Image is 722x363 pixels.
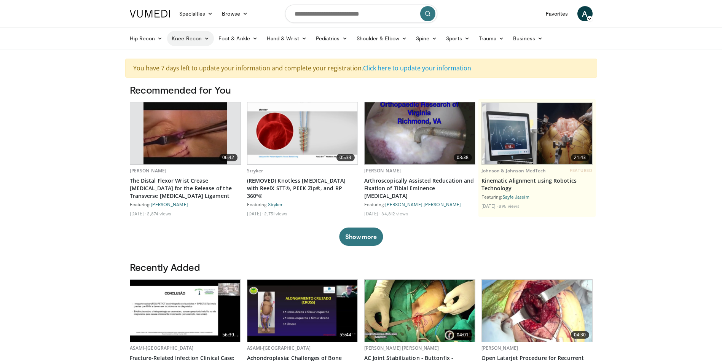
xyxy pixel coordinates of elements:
div: Featuring: , [364,201,475,207]
a: A [577,6,593,21]
a: Johnson & Johnson MedTech [481,167,546,174]
a: 21:43 [482,102,592,164]
a: 04:01 [365,280,475,342]
span: 04:30 [571,331,589,339]
a: Sports [441,31,474,46]
li: 2,751 views [264,210,287,217]
a: 06:42 [130,102,241,164]
li: 895 views [499,203,520,209]
a: Click here to update your information [363,64,471,72]
a: [PERSON_NAME] [481,345,518,351]
h3: Recently Added [130,261,593,273]
a: Shoulder & Elbow [352,31,411,46]
img: 321592_0000_1.png.620x360_q85_upscale.jpg [365,102,475,164]
a: Spine [411,31,441,46]
li: 2,874 views [147,210,171,217]
a: 05:33 [247,102,358,164]
a: [PERSON_NAME] [385,202,422,207]
a: Foot & Ankle [214,31,262,46]
a: Arthroscopically Assisted Reducation and Fixation of Tibial Eminence [MEDICAL_DATA] [364,177,475,200]
a: Specialties [175,6,218,21]
span: 04:01 [454,331,472,339]
span: 55:44 [336,331,355,339]
a: Stryker . [268,202,285,207]
img: 4f2bc282-22c3-41e7-a3f0-d3b33e5d5e41.620x360_q85_upscale.jpg [247,280,358,342]
a: ASAMI-[GEOGRAPHIC_DATA] [130,345,194,351]
a: [PERSON_NAME] [424,202,461,207]
a: Favorites [541,6,573,21]
a: The Distal Flexor Wrist Crease [MEDICAL_DATA] for the Release of the Transverse [MEDICAL_DATA] Li... [130,177,241,200]
div: Featuring: [481,194,593,200]
a: Kinematic Alignment using Robotics Technology [481,177,593,192]
li: [DATE] [247,210,263,217]
a: [PERSON_NAME] [PERSON_NAME] [364,345,439,351]
img: 320867_0000_1.png.620x360_q85_upscale.jpg [247,102,358,164]
a: Sayfe Jassim [502,194,529,199]
span: 56:39 [219,331,237,339]
span: 06:42 [219,154,237,161]
a: 03:38 [365,102,475,164]
a: ASAMI-[GEOGRAPHIC_DATA] [247,345,311,351]
a: 04:30 [482,280,592,342]
a: Knee Recon [167,31,214,46]
img: 2b2da37e-a9b6-423e-b87e-b89ec568d167.620x360_q85_upscale.jpg [482,280,592,342]
li: [DATE] [364,210,381,217]
span: 05:33 [336,154,355,161]
a: (REMOVED) Knotless [MEDICAL_DATA] with ReelX STT®, PEEK Zip®, and RP 360º® [247,177,358,200]
a: Pediatrics [311,31,352,46]
a: 55:44 [247,280,358,342]
h3: Recommended for You [130,84,593,96]
a: Hip Recon [125,31,167,46]
span: 21:43 [571,154,589,161]
span: FEATURED [570,168,592,173]
a: Business [508,31,547,46]
a: Stryker [247,167,263,174]
li: [DATE] [130,210,146,217]
a: Trauma [474,31,509,46]
a: [PERSON_NAME] [151,202,188,207]
img: c2f644dc-a967-485d-903d-283ce6bc3929.620x360_q85_upscale.jpg [365,280,475,342]
li: [DATE] [481,203,498,209]
a: Browse [217,6,252,21]
img: VuMedi Logo [130,10,170,18]
a: 56:39 [130,280,241,342]
a: [PERSON_NAME] [130,167,167,174]
img: 85482610-0380-4aae-aa4a-4a9be0c1a4f1.620x360_q85_upscale.jpg [482,103,592,164]
img: 7827b68c-edda-4073-a757-b2e2fb0a5246.620x360_q85_upscale.jpg [130,280,241,342]
span: 03:38 [454,154,472,161]
div: Featuring: [130,201,241,207]
img: Picture_5_3_3.png.620x360_q85_upscale.jpg [143,102,226,164]
div: Featuring: [247,201,358,207]
a: Hand & Wrist [262,31,311,46]
input: Search topics, interventions [285,5,437,23]
div: You have 7 days left to update your information and complete your registration. [125,59,597,78]
li: 34,812 views [381,210,408,217]
a: [PERSON_NAME] [364,167,401,174]
button: Show more [339,228,383,246]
